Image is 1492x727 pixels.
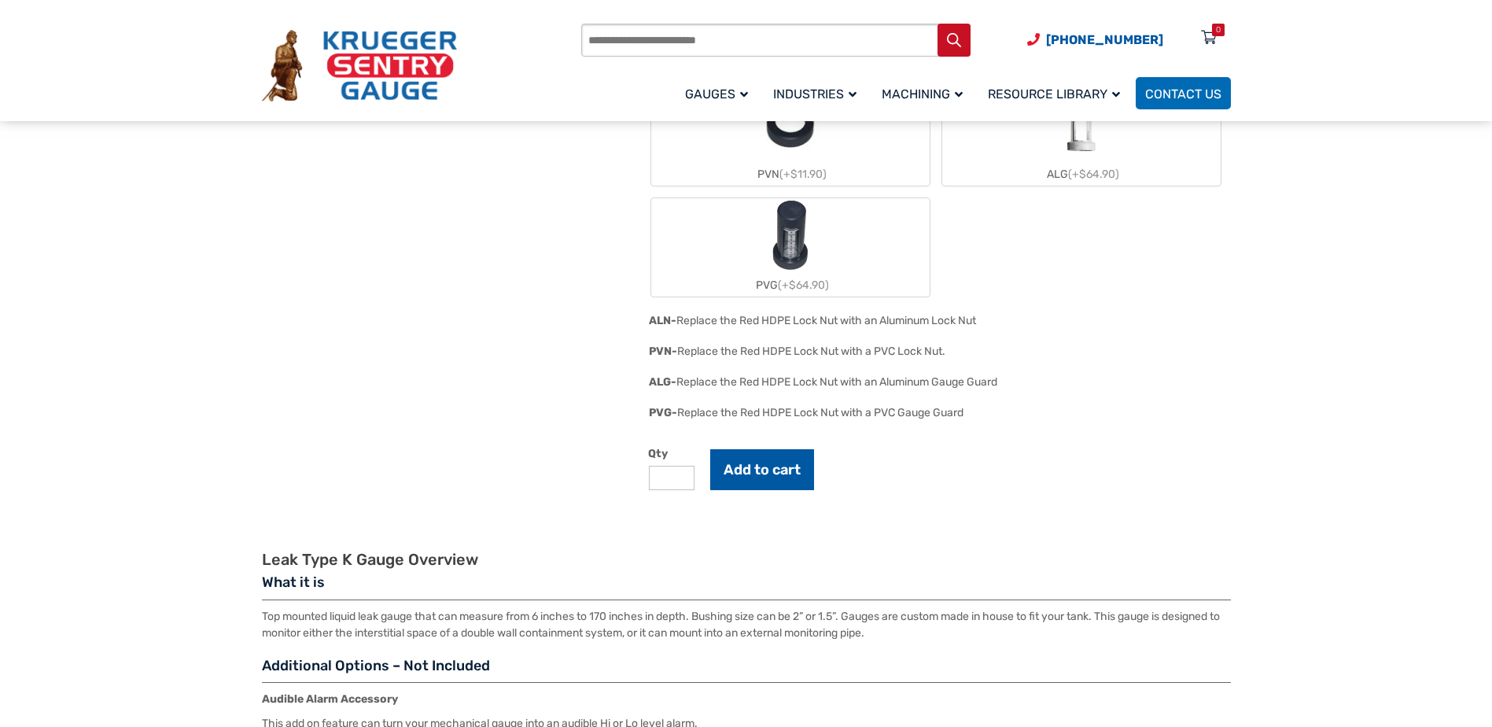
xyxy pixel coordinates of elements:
[676,75,764,112] a: Gauges
[753,198,828,274] img: PVG
[942,163,1221,186] div: ALG
[262,608,1231,641] p: Top mounted liquid leak gauge that can measure from 6 inches to 170 inches in depth. Bushing size...
[262,692,398,706] strong: Audible Alarm Accessory
[988,87,1120,101] span: Resource Library
[651,163,930,186] div: PVN
[1136,77,1231,109] a: Contact Us
[262,657,1231,684] h3: Additional Options – Not Included
[649,314,676,327] span: ALN-
[676,314,976,327] div: Replace the Red HDPE Lock Nut with an Aluminum Lock Nut
[262,550,1231,570] h2: Leak Type K Gauge Overview
[1027,30,1163,50] a: Phone Number (920) 434-8860
[649,375,676,389] span: ALG-
[649,345,677,358] span: PVN-
[651,87,930,186] label: PVN
[651,198,930,297] label: PVG
[778,279,829,292] span: (+$64.90)
[685,87,748,101] span: Gauges
[262,30,457,102] img: Krueger Sentry Gauge
[649,406,677,419] span: PVG-
[677,345,945,358] div: Replace the Red HDPE Lock Nut with a PVC Lock Nut.
[1044,87,1119,163] img: ALG-OF
[773,87,857,101] span: Industries
[872,75,978,112] a: Machining
[1068,168,1119,181] span: (+$64.90)
[764,75,872,112] a: Industries
[882,87,963,101] span: Machining
[779,168,827,181] span: (+$11.90)
[677,406,963,419] div: Replace the Red HDPE Lock Nut with a PVC Gauge Guard
[262,574,1231,600] h3: What it is
[978,75,1136,112] a: Resource Library
[649,466,694,490] input: Product quantity
[942,87,1221,186] label: ALG
[1216,24,1221,36] div: 0
[676,375,997,389] div: Replace the Red HDPE Lock Nut with an Aluminum Gauge Guard
[1046,32,1163,47] span: [PHONE_NUMBER]
[710,449,814,490] button: Add to cart
[651,274,930,297] div: PVG
[1145,87,1221,101] span: Contact Us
